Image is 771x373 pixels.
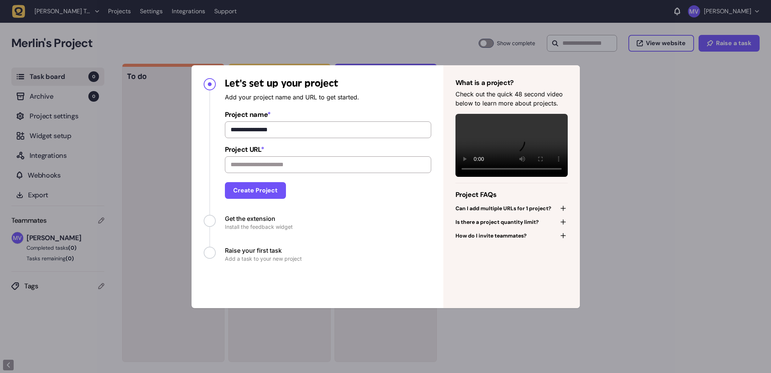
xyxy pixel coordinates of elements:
span: Install the feedback widget [225,223,293,231]
h4: Let's set up your project [225,77,431,90]
input: Project URL* [225,156,431,173]
button: How do I invite teammates? [455,230,568,241]
button: Is there a project quantity limit? [455,217,568,227]
button: Can I add multiple URLs for 1 project? [455,203,568,214]
span: Project name [225,109,431,120]
span: Get the extension [225,214,293,223]
span: Add a task to your new project [225,255,302,263]
video: Your browser does not support the video tag. [455,114,568,177]
nav: Progress [192,65,443,275]
p: Add your project name and URL to get started. [225,93,431,102]
h4: What is a project? [455,77,568,88]
span: Can I add multiple URLs for 1 project? [455,205,551,212]
span: Raise your first task [225,246,302,255]
h4: Project FAQs [455,189,568,200]
span: Project URL [225,144,431,155]
p: Check out the quick 48 second video below to learn more about projects. [455,90,568,108]
span: How do I invite teammates? [455,232,527,239]
button: Create Project [225,182,286,199]
input: Project name* [225,121,431,138]
span: Is there a project quantity limit? [455,218,539,226]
